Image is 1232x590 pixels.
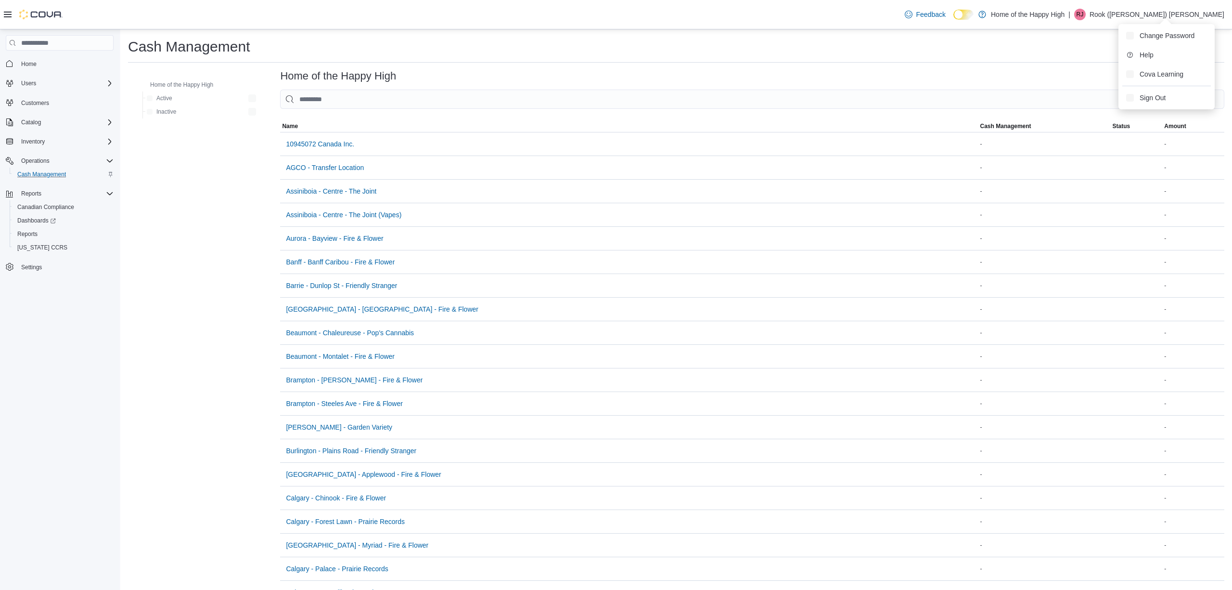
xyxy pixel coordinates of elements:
[1162,492,1224,504] div: -
[282,276,401,295] button: Barrie - Dunlop St - Friendly Stranger
[286,517,405,526] span: Calgary - Forest Lawn - Prairie Records
[286,564,388,574] span: Calgary - Palace - Prairie Records
[1162,138,1224,150] div: -
[286,281,397,290] span: Barrie - Dunlop St - Friendly Stranger
[2,187,117,200] button: Reports
[286,304,478,314] span: [GEOGRAPHIC_DATA] - [GEOGRAPHIC_DATA] - Fire & Flower
[286,257,395,267] span: Banff - Banff Caribou - Fire & Flower
[1162,374,1224,386] div: -
[17,155,53,167] button: Operations
[17,117,114,128] span: Catalog
[1122,28,1211,43] button: Change Password
[17,97,53,109] a: Customers
[978,398,1111,409] div: -
[282,559,392,578] button: Calgary - Palace - Prairie Records
[1162,162,1224,173] div: -
[1113,122,1130,130] span: Status
[286,210,401,220] span: Assiniboia - Centre - The Joint (Vapes)
[150,81,213,89] span: Home of the Happy High
[1140,31,1194,40] span: Change Password
[901,5,950,24] a: Feedback
[1068,9,1070,20] p: |
[17,261,114,273] span: Settings
[2,260,117,274] button: Settings
[282,370,426,390] button: Brampton - [PERSON_NAME] - Fire & Flower
[286,493,386,503] span: Calgary - Chinook - Fire & Flower
[17,203,74,211] span: Canadian Compliance
[13,169,70,180] a: Cash Management
[21,60,37,68] span: Home
[1074,9,1086,20] div: Rook (Jazmin) Campbell
[1162,185,1224,197] div: -
[1090,9,1224,20] p: Rook ([PERSON_NAME]) [PERSON_NAME]
[286,139,354,149] span: 10945072 Canada Inc.
[978,516,1111,527] div: -
[1162,445,1224,457] div: -
[282,512,409,531] button: Calgary - Forest Lawn - Prairie Records
[21,263,42,271] span: Settings
[286,375,423,385] span: Brampton - [PERSON_NAME] - Fire & Flower
[282,347,398,366] button: Beaumont - Montalet - Fire & Flower
[10,214,117,227] a: Dashboards
[1162,539,1224,551] div: -
[10,241,117,254] button: [US_STATE] CCRS
[282,229,387,248] button: Aurora - Bayview - Fire & Flower
[282,536,432,555] button: [GEOGRAPHIC_DATA] - Myriad - Fire & Flower
[286,328,414,338] span: Beaumont - Chaleureuse - Pop's Cannabis
[143,92,176,104] button: Active
[978,256,1111,268] div: -
[1162,421,1224,433] div: -
[953,10,974,20] input: Dark Mode
[1122,66,1211,82] button: Cova Learning
[978,138,1111,150] div: -
[282,252,398,272] button: Banff - Banff Caribou - Fire & Flower
[991,9,1065,20] p: Home of the Happy High
[21,118,41,126] span: Catalog
[1162,303,1224,315] div: -
[10,168,117,181] button: Cash Management
[282,441,420,460] button: Burlington - Plains Road - Friendly Stranger
[21,99,49,107] span: Customers
[978,539,1111,551] div: -
[1122,90,1211,105] button: Sign Out
[1162,280,1224,291] div: -
[280,70,396,82] h3: Home of the Happy High
[1162,469,1224,480] div: -
[13,228,41,240] a: Reports
[282,394,407,413] button: Brampton - Steeles Ave - Fire & Flower
[978,303,1111,315] div: -
[137,79,217,91] button: Home of the Happy High
[1162,233,1224,244] div: -
[1162,327,1224,339] div: -
[282,300,482,319] button: [GEOGRAPHIC_DATA] - [GEOGRAPHIC_DATA] - Fire & Flower
[13,228,114,240] span: Reports
[286,234,383,243] span: Aurora - Bayview - Fire & Flower
[21,138,45,145] span: Inventory
[1164,122,1186,130] span: Amount
[17,155,114,167] span: Operations
[286,186,376,196] span: Assiniboia - Centre - The Joint
[17,58,40,70] a: Home
[980,122,1031,130] span: Cash Management
[286,352,395,361] span: Beaumont - Montalet - Fire & Flower
[2,116,117,129] button: Catalog
[17,262,46,273] a: Settings
[978,445,1111,457] div: -
[1140,93,1166,103] span: Sign Out
[1162,351,1224,362] div: -
[978,492,1111,504] div: -
[978,162,1111,173] div: -
[978,185,1111,197] div: -
[6,52,114,299] nav: Complex example
[978,327,1111,339] div: -
[1162,563,1224,575] div: -
[282,488,390,508] button: Calgary - Chinook - Fire & Flower
[17,78,114,89] span: Users
[156,108,176,116] span: Inactive
[978,563,1111,575] div: -
[17,188,45,199] button: Reports
[978,280,1111,291] div: -
[17,97,114,109] span: Customers
[21,79,36,87] span: Users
